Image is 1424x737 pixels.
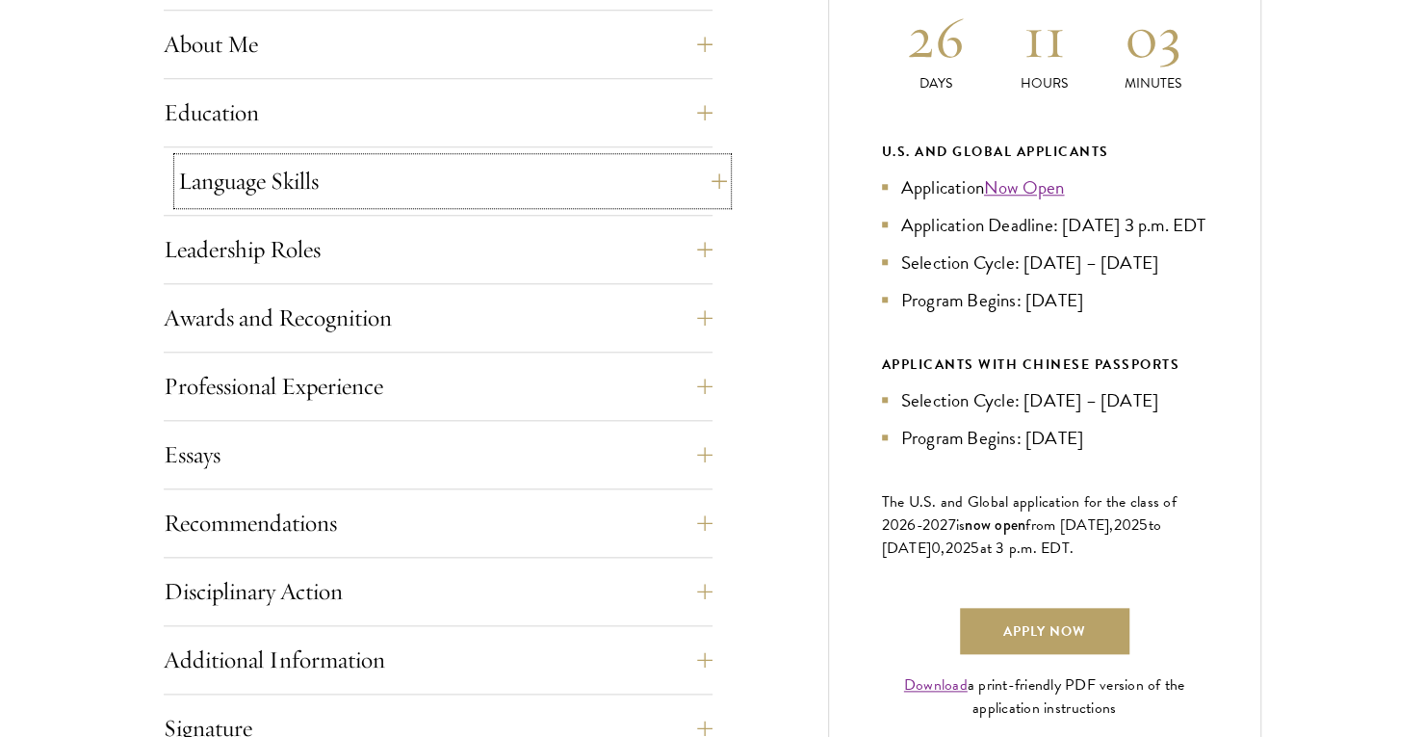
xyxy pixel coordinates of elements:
[990,73,1099,93] p: Hours
[164,226,712,273] button: Leadership Roles
[904,673,968,697] a: Download
[956,513,966,537] span: is
[882,490,1177,537] span: The U.S. and Global application for the class of 202
[164,432,712,478] button: Essays
[164,500,712,546] button: Recommendations
[948,513,956,537] span: 7
[882,673,1207,720] div: a print-friendly PDF version of the application instructions
[1113,513,1139,537] span: 202
[907,513,916,537] span: 6
[882,140,1207,164] div: U.S. and Global Applicants
[960,608,1129,654] a: Apply Now
[990,1,1099,73] h2: 11
[882,286,1207,314] li: Program Begins: [DATE]
[882,424,1207,452] li: Program Begins: [DATE]
[1099,1,1207,73] h2: 03
[164,90,712,136] button: Education
[971,537,979,560] span: 5
[882,353,1207,377] div: APPLICANTS WITH CHINESE PASSPORTS
[965,513,1025,536] span: now open
[164,637,712,683] button: Additional Information
[882,73,991,93] p: Days
[882,513,1161,560] span: to [DATE]
[164,21,712,67] button: About Me
[882,173,1207,201] li: Application
[882,249,1207,276] li: Selection Cycle: [DATE] – [DATE]
[931,537,941,560] span: 0
[941,537,945,560] span: ,
[984,173,1065,201] a: Now Open
[945,537,971,560] span: 202
[164,363,712,409] button: Professional Experience
[1025,513,1113,537] span: from [DATE],
[178,158,727,204] button: Language Skills
[917,513,948,537] span: -202
[882,211,1207,239] li: Application Deadline: [DATE] 3 p.m. EDT
[882,386,1207,414] li: Selection Cycle: [DATE] – [DATE]
[164,295,712,341] button: Awards and Recognition
[1099,73,1207,93] p: Minutes
[980,537,1074,560] span: at 3 p.m. EDT.
[882,1,991,73] h2: 26
[1139,513,1148,537] span: 5
[164,568,712,615] button: Disciplinary Action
